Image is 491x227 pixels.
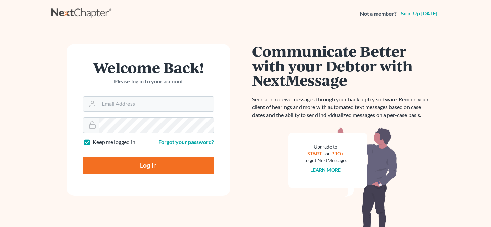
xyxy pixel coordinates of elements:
[93,138,135,146] label: Keep me logged in
[325,151,330,156] span: or
[310,167,341,173] a: Learn more
[305,143,347,150] div: Upgrade to
[83,60,214,75] h1: Welcome Back!
[252,44,433,87] h1: Communicate Better with your Debtor with NextMessage
[158,139,214,145] a: Forgot your password?
[331,151,344,156] a: PRO+
[360,10,397,18] strong: Not a member?
[252,95,433,119] p: Send and receive messages through your bankruptcy software. Remind your client of hearings and mo...
[399,11,440,16] a: Sign up [DATE]!
[307,151,324,156] a: START+
[99,97,214,111] input: Email Address
[83,157,214,174] input: Log In
[305,157,347,164] div: to get NextMessage.
[83,77,214,85] p: Please log in to your account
